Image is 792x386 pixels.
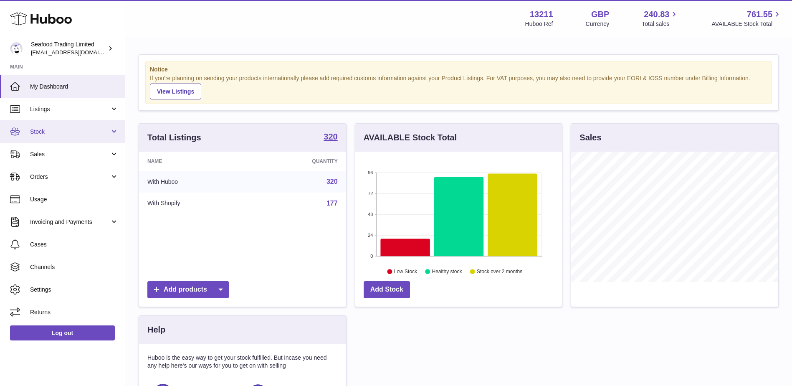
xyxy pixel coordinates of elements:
[525,20,553,28] div: Huboo Ref
[31,49,123,56] span: [EMAIL_ADDRESS][DOMAIN_NAME]
[591,9,609,20] strong: GBP
[10,325,115,340] a: Log out
[30,241,119,249] span: Cases
[30,263,119,271] span: Channels
[30,105,110,113] span: Listings
[368,191,373,196] text: 72
[368,212,373,217] text: 48
[30,286,119,294] span: Settings
[711,9,782,28] a: 761.55 AVAILABLE Stock Total
[147,354,338,370] p: Huboo is the easy way to get your stock fulfilled. But incase you need any help here's our ways f...
[642,9,679,28] a: 240.83 Total sales
[370,254,373,259] text: 0
[139,152,251,171] th: Name
[368,170,373,175] text: 96
[30,173,110,181] span: Orders
[10,42,23,55] img: online@rickstein.com
[530,9,553,20] strong: 13211
[150,84,201,99] a: View Listings
[147,132,201,143] h3: Total Listings
[147,281,229,298] a: Add products
[30,150,110,158] span: Sales
[324,132,337,141] strong: 320
[364,132,457,143] h3: AVAILABLE Stock Total
[368,233,373,238] text: 24
[326,178,338,185] a: 320
[147,324,165,335] h3: Help
[711,20,782,28] span: AVAILABLE Stock Total
[747,9,772,20] span: 761.55
[477,269,522,274] text: Stock over 2 months
[30,196,119,203] span: Usage
[251,152,346,171] th: Quantity
[432,269,462,274] text: Healthy stock
[139,193,251,214] td: With Shopify
[394,269,418,274] text: Low Stock
[31,41,106,56] div: Seafood Trading Limited
[150,66,767,74] strong: Notice
[150,74,767,99] div: If you're planning on sending your products internationally please add required customs informati...
[30,128,110,136] span: Stock
[326,200,338,207] a: 177
[642,20,679,28] span: Total sales
[139,171,251,193] td: With Huboo
[30,218,110,226] span: Invoicing and Payments
[364,281,410,298] a: Add Stock
[30,83,119,91] span: My Dashboard
[586,20,610,28] div: Currency
[579,132,601,143] h3: Sales
[30,308,119,316] span: Returns
[324,132,337,142] a: 320
[644,9,669,20] span: 240.83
